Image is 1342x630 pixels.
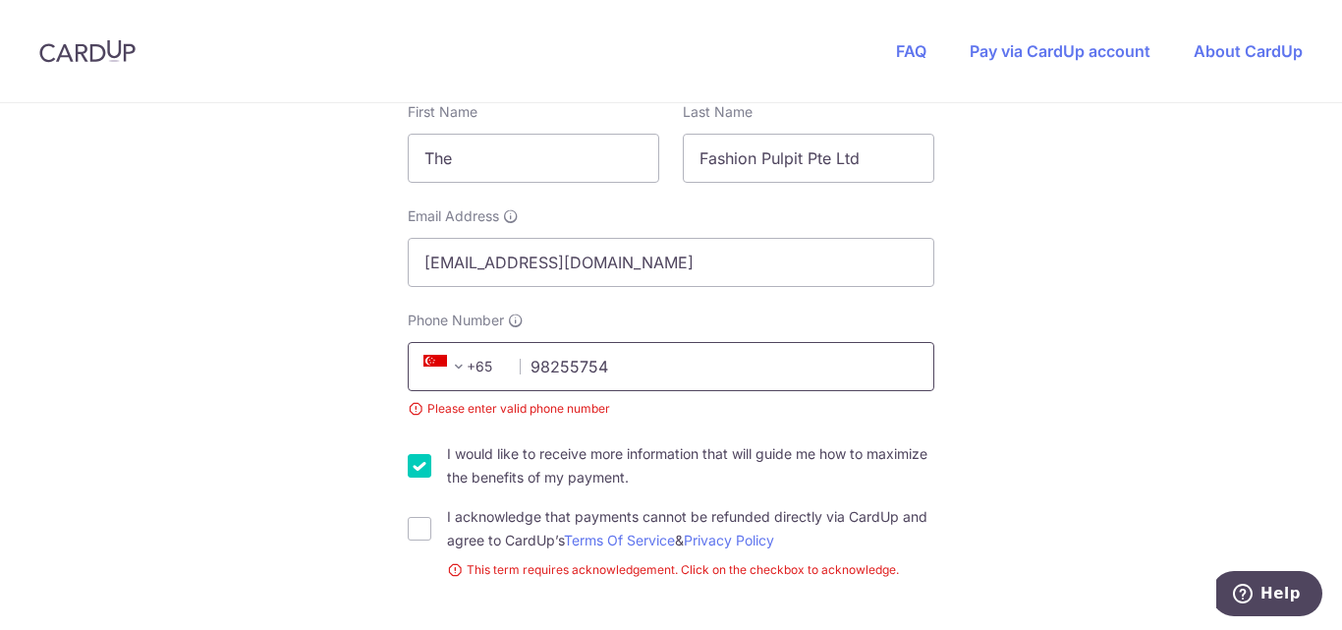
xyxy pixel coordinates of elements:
label: First Name [408,102,477,122]
label: I acknowledge that payments cannot be refunded directly via CardUp and agree to CardUp’s & [447,505,934,552]
label: Last Name [683,102,753,122]
a: Terms Of Service [564,532,675,548]
a: FAQ [896,41,926,61]
a: Pay via CardUp account [970,41,1150,61]
iframe: Opens a widget where you can find more information [1216,571,1322,620]
a: Privacy Policy [684,532,774,548]
a: About CardUp [1194,41,1303,61]
span: +65 [423,355,471,378]
input: Last name [683,134,934,183]
img: CardUp [39,39,136,63]
label: I would like to receive more information that will guide me how to maximize the benefits of my pa... [447,442,934,489]
span: Email Address [408,206,499,226]
input: Email address [408,238,934,287]
small: Please enter valid phone number [408,399,934,419]
span: Phone Number [408,311,504,330]
input: First name [408,134,659,183]
small: This term requires acknowledgement. Click on the checkbox to acknowledge. [447,560,934,580]
span: +65 [418,355,506,378]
